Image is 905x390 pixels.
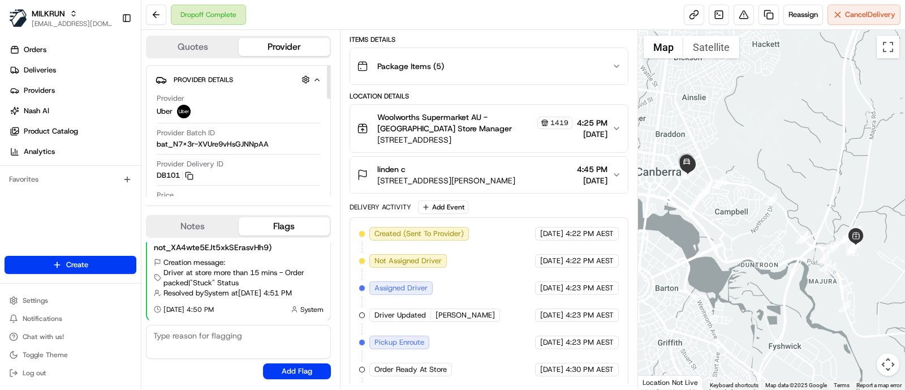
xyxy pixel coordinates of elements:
[377,112,535,134] span: Woolworths Supermarket AU - [GEOGRAPHIC_DATA] Store Manager
[839,232,851,244] div: 18
[174,75,233,84] span: Provider Details
[796,232,808,244] div: 19
[350,157,628,193] button: linden c[STREET_ADDRESS][PERSON_NAME]4:45 PM[DATE]
[374,256,442,266] span: Not Assigned Driver
[32,19,113,28] span: [EMAIL_ADDRESS][DOMAIN_NAME]
[765,193,777,205] div: 20
[377,175,515,186] span: [STREET_ADDRESS][PERSON_NAME]
[847,238,860,251] div: 15
[5,41,141,59] a: Orders
[23,296,48,305] span: Settings
[577,117,607,128] span: 4:25 PM
[848,241,860,254] div: 7
[24,106,49,116] span: Nash AI
[856,382,902,388] a: Report a map error
[374,365,447,375] span: Order Ready At Store
[239,38,330,56] button: Provider
[32,8,65,19] span: MILKRUN
[163,305,214,314] span: [DATE] 4:50 PM
[540,283,563,293] span: [DATE]
[374,229,464,239] span: Created (Sent To Provider)
[5,170,136,188] div: Favorites
[844,228,857,241] div: 17
[377,61,444,72] span: Package Items ( 5 )
[147,38,239,56] button: Quotes
[566,365,614,375] span: 4:30 PM AEST
[5,5,117,32] button: MILKRUNMILKRUN[EMAIL_ADDRESS][DOMAIN_NAME]
[157,159,223,169] span: Provider Delivery ID
[163,258,225,268] span: Creation message:
[765,382,827,388] span: Map data ©2025 Google
[374,310,426,320] span: Driver Updated
[157,190,174,200] span: Price
[849,226,861,238] div: 6
[877,353,899,376] button: Map camera controls
[350,48,628,84] button: Package Items (5)
[418,200,468,214] button: Add Event
[5,311,136,327] button: Notifications
[641,375,678,389] img: Google
[300,305,324,314] span: System
[9,9,27,27] img: MILKRUN
[5,122,141,140] a: Product Catalog
[577,175,607,186] span: [DATE]
[828,5,900,25] button: CancelDelivery
[681,167,693,179] div: 23
[638,375,703,389] div: Location Not Live
[540,229,563,239] span: [DATE]
[817,251,830,264] div: 4
[157,93,184,104] span: Provider
[5,329,136,345] button: Chat with us!
[566,337,614,348] span: 4:23 PM AEST
[231,288,292,298] span: at [DATE] 4:51 PM
[5,365,136,381] button: Log out
[577,128,607,140] span: [DATE]
[5,61,141,79] a: Deliveries
[377,164,406,175] span: linden c
[350,92,628,101] div: Location Details
[540,310,563,320] span: [DATE]
[698,185,710,198] div: 22
[157,128,215,138] span: Provider Batch ID
[156,70,321,89] button: Provider Details
[566,310,614,320] span: 4:23 PM AEST
[819,259,831,272] div: 3
[23,350,68,359] span: Toggle Theme
[5,102,141,120] a: Nash AI
[566,283,614,293] span: 4:23 PM AEST
[577,164,607,175] span: 4:45 PM
[566,256,614,266] span: 4:22 PM AEST
[550,118,568,127] span: 1419
[24,65,56,75] span: Deliveries
[23,314,62,323] span: Notifications
[24,126,78,136] span: Product Catalog
[847,239,860,252] div: 13
[540,337,563,348] span: [DATE]
[710,382,759,389] button: Keyboard shortcuts
[350,35,628,44] div: Items Details
[848,241,860,253] div: 14
[24,85,55,96] span: Providers
[788,10,818,20] span: Reassign
[24,147,55,157] span: Analytics
[157,139,269,149] span: bat_N7x3r-XVUre9vHsGJNNpAA
[163,268,324,288] span: Driver at store more than 15 mins - Order packed | "Stuck" Status
[847,242,860,254] div: 12
[157,170,193,181] button: DB101
[540,365,563,375] span: [DATE]
[5,256,136,274] button: Create
[641,375,678,389] a: Open this area in Google Maps (opens a new window)
[834,382,850,388] a: Terms (opens in new tab)
[163,288,229,298] span: Resolved by System
[783,5,823,25] button: Reassign
[644,36,683,58] button: Show street map
[350,105,628,152] button: Woolworths Supermarket AU - [GEOGRAPHIC_DATA] Store Manager1419[STREET_ADDRESS]4:25 PM[DATE]
[66,260,88,270] span: Create
[374,337,424,348] span: Pickup Enroute
[826,241,839,253] div: 10
[177,105,191,118] img: uber-new-logo.jpeg
[877,36,899,58] button: Toggle fullscreen view
[263,363,331,379] button: Add Flag
[824,262,837,275] div: 2
[683,36,739,58] button: Show satellite imagery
